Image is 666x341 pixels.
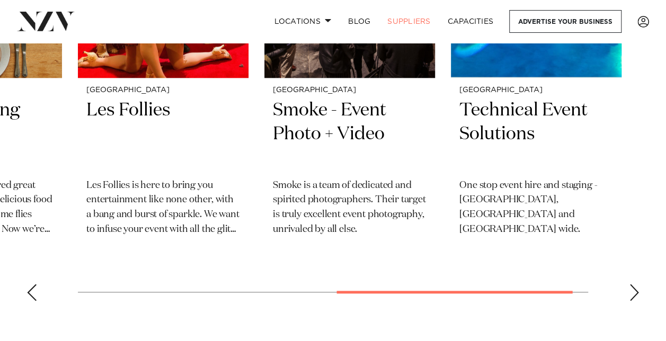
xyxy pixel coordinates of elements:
[273,86,427,94] small: [GEOGRAPHIC_DATA]
[265,10,340,33] a: Locations
[340,10,379,33] a: BLOG
[273,98,427,170] h2: Smoke - Event Photo + Video
[86,86,240,94] small: [GEOGRAPHIC_DATA]
[86,178,240,238] p: Les Follies is here to bring you entertainment like none other, with a bang and burst of sparkle....
[459,98,613,170] h2: Technical Event Solutions
[439,10,502,33] a: Capacities
[509,10,621,33] a: Advertise your business
[17,12,75,31] img: nzv-logo.png
[459,178,613,238] p: One stop event hire and staging - [GEOGRAPHIC_DATA], [GEOGRAPHIC_DATA] and [GEOGRAPHIC_DATA] wide.
[459,86,613,94] small: [GEOGRAPHIC_DATA]
[273,178,427,238] p: Smoke is a team of dedicated and spirited photographers. Their target is truly excellent event ph...
[379,10,439,33] a: SUPPLIERS
[86,98,240,170] h2: Les Follies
